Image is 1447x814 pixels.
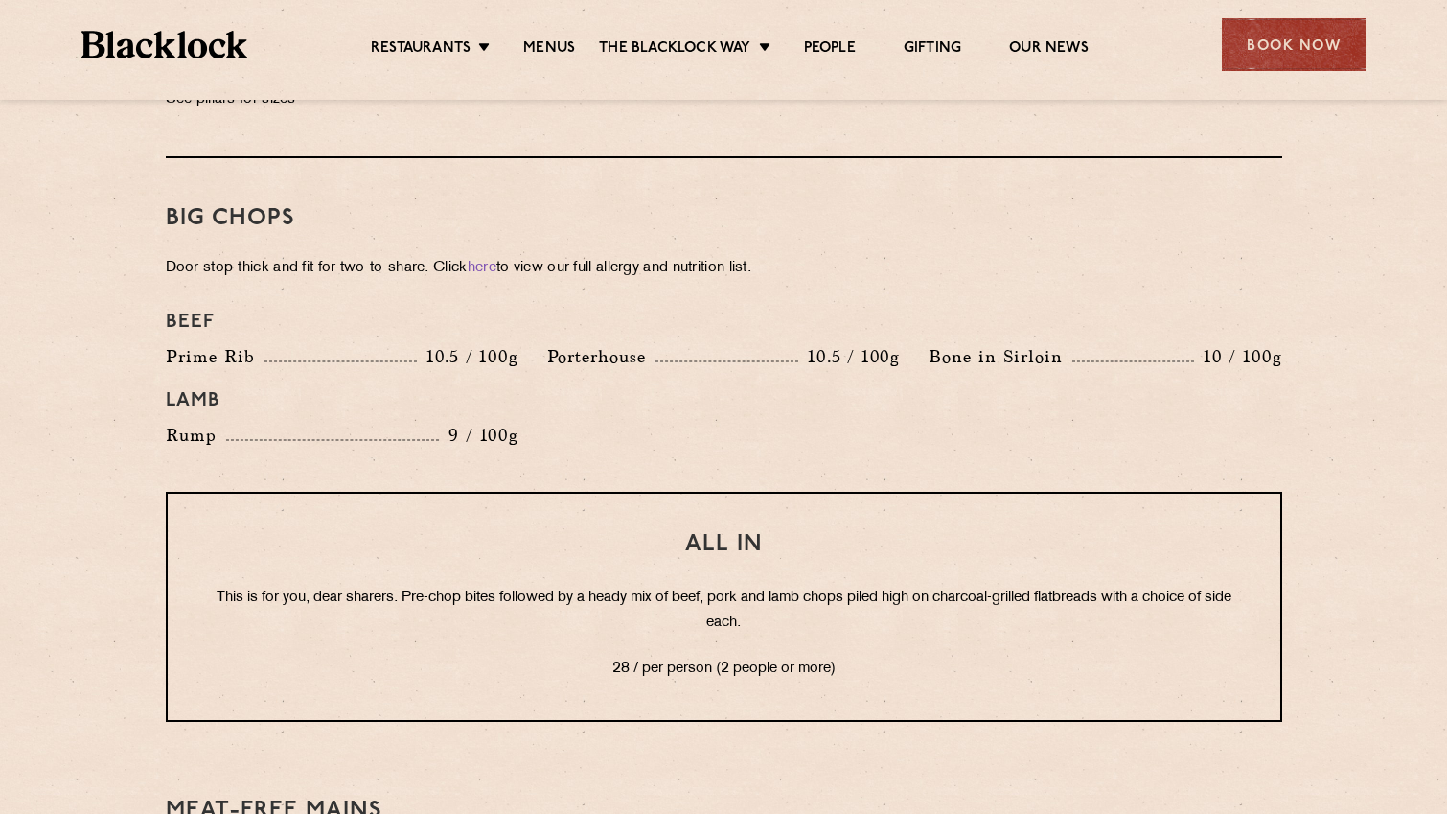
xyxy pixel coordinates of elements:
div: Book Now [1222,18,1366,71]
p: 10.5 / 100g [417,344,518,369]
h3: All In [206,532,1242,557]
h4: Beef [166,311,1282,334]
p: Prime Rib [166,343,264,370]
p: 10 / 100g [1194,344,1281,369]
p: 10.5 / 100g [798,344,900,369]
h4: Lamb [166,389,1282,412]
a: Restaurants [371,39,471,60]
img: BL_Textured_Logo-footer-cropped.svg [81,31,247,58]
p: Porterhouse [547,343,655,370]
a: here [468,261,496,275]
a: Menus [523,39,575,60]
a: People [804,39,856,60]
p: This is for you, dear sharers. Pre-chop bites followed by a heady mix of beef, pork and lamb chop... [206,586,1242,636]
a: The Blacklock Way [599,39,750,60]
p: Bone in Sirloin [929,343,1072,370]
a: Gifting [904,39,961,60]
a: Our News [1009,39,1089,60]
p: 28 / per person (2 people or more) [206,657,1242,682]
h3: Big Chops [166,206,1282,231]
p: See pillars for sizes [166,86,518,113]
p: Rump [166,422,226,449]
p: 9 / 100g [439,423,518,448]
p: Door-stop-thick and fit for two-to-share. Click to view our full allergy and nutrition list. [166,255,1282,282]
